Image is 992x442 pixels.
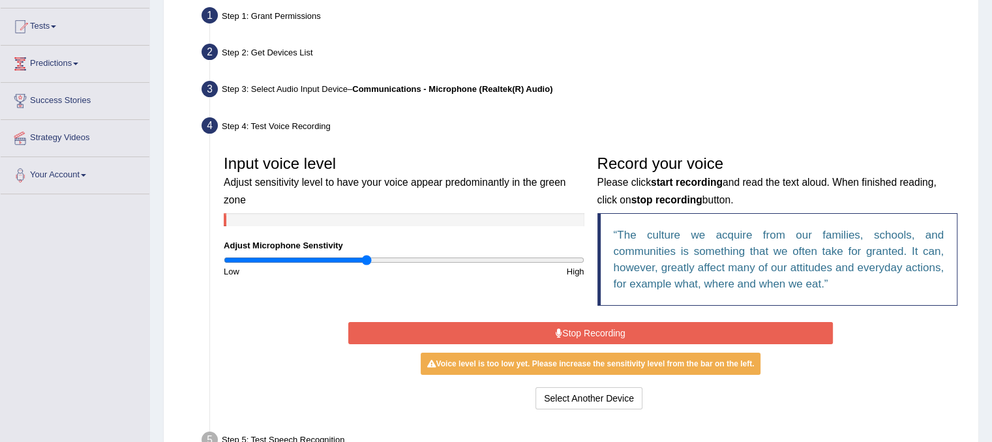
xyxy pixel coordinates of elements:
[348,84,552,94] span: –
[597,177,937,205] small: Please click and read the text aloud. When finished reading, click on button.
[348,322,833,344] button: Stop Recording
[1,83,149,115] a: Success Stories
[614,229,944,290] q: The culture we acquire from our families, schools, and communities is something that we often tak...
[196,113,972,142] div: Step 4: Test Voice Recording
[1,120,149,153] a: Strategy Videos
[352,84,552,94] b: Communications - Microphone (Realtek(R) Audio)
[1,157,149,190] a: Your Account
[404,265,590,278] div: High
[1,46,149,78] a: Predictions
[535,387,642,409] button: Select Another Device
[196,40,972,68] div: Step 2: Get Devices List
[196,77,972,106] div: Step 3: Select Audio Input Device
[631,194,702,205] b: stop recording
[421,353,761,375] div: Voice level is too low yet. Please increase the sensitivity level from the bar on the left.
[224,239,343,252] label: Adjust Microphone Senstivity
[196,3,972,32] div: Step 1: Grant Permissions
[224,177,565,205] small: Adjust sensitivity level to have your voice appear predominantly in the green zone
[651,177,723,188] b: start recording
[217,265,404,278] div: Low
[597,155,958,207] h3: Record your voice
[1,8,149,41] a: Tests
[224,155,584,207] h3: Input voice level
